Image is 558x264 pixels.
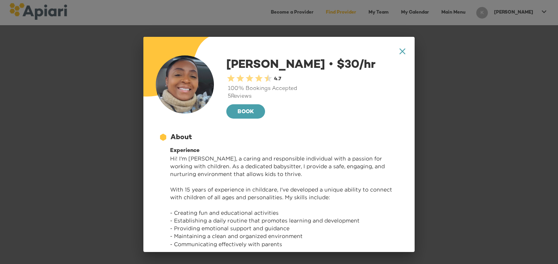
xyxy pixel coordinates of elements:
button: BOOK [226,104,265,119]
div: Experience [170,147,399,155]
span: • [328,57,334,70]
span: BOOK [232,107,259,117]
div: About [170,133,192,143]
div: 4.7 [273,76,281,83]
div: 100 % Bookings Accepted [226,85,402,93]
span: $ 30 /hr [325,59,375,71]
div: 5 Reviews [226,93,402,100]
img: user-photo-123-1744248401405.jpeg [156,55,214,114]
div: [PERSON_NAME] [226,55,402,120]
